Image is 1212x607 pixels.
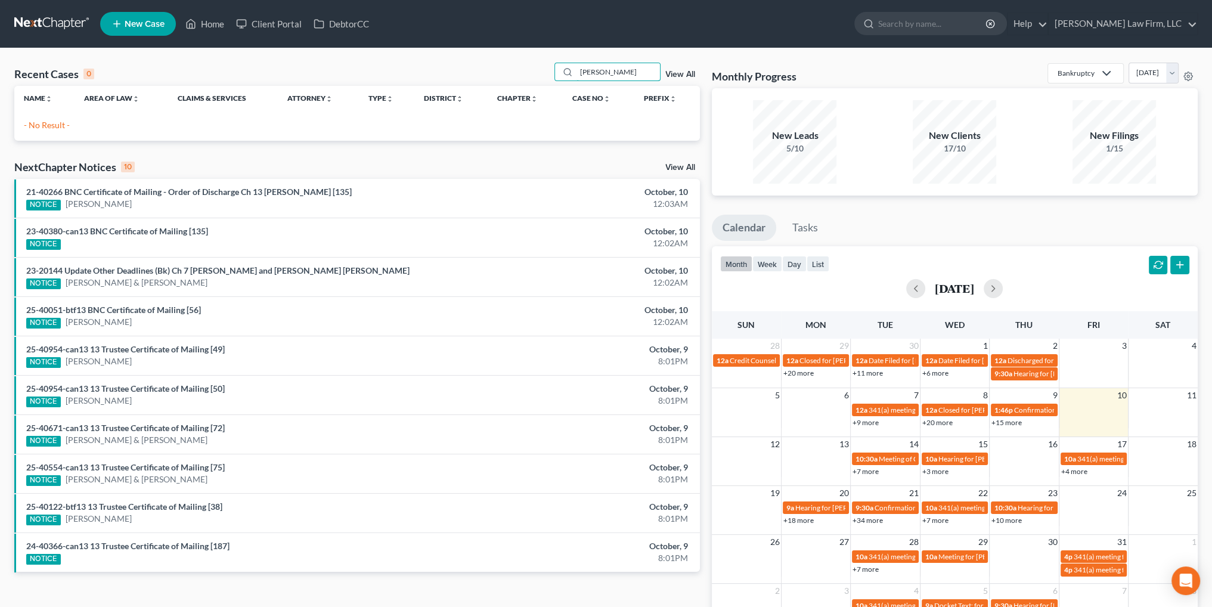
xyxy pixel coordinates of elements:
div: October, 9 [475,462,688,473]
a: 25-40954-can13 13 Trustee Certificate of Mailing [50] [26,383,225,394]
div: NOTICE [26,475,61,486]
span: 12a [994,356,1006,365]
div: October, 10 [475,265,688,277]
div: 12:02AM [475,237,688,249]
a: +15 more [991,418,1022,427]
span: Hearing for [PERSON_NAME] [938,454,1031,463]
div: Open Intercom Messenger [1171,566,1200,595]
a: View All [665,70,695,79]
a: 23-40380-can13 BNC Certificate of Mailing [135] [26,226,208,236]
a: +20 more [922,418,953,427]
span: Meeting for [PERSON_NAME] [938,552,1032,561]
span: 4 [1191,339,1198,353]
a: [PERSON_NAME] & [PERSON_NAME] [66,473,207,485]
span: 29 [838,339,850,353]
span: Wed [945,320,965,330]
div: October, 9 [475,343,688,355]
a: +7 more [922,516,948,525]
span: 11 [1186,388,1198,402]
a: 25-40554-can13 13 Trustee Certificate of Mailing [75] [26,462,225,472]
span: 341(a) meeting for Bar K Holdings, LLC [1077,454,1198,463]
span: Closed for [PERSON_NAME], Demetrielannett [938,405,1082,414]
span: 30 [1047,535,1059,549]
a: [PERSON_NAME] [66,395,132,407]
div: 17/10 [913,143,996,154]
span: Confirmation hearing for Apple Central KC [1014,405,1147,414]
span: 31 [1116,535,1128,549]
a: 25-40122-btf13 13 Trustee Certificate of Mailing [38] [26,501,222,512]
div: 10 [121,162,135,172]
div: NOTICE [26,515,61,525]
a: +20 more [783,368,814,377]
span: Hearing for [PERSON_NAME] [795,503,888,512]
a: Calendar [712,215,776,241]
div: 12:03AM [475,198,688,210]
a: +6 more [922,368,948,377]
div: 8:01PM [475,434,688,446]
button: week [752,256,782,272]
div: October, 10 [475,304,688,316]
a: View All [665,163,695,172]
a: Chapterunfold_more [497,94,538,103]
span: 10a [855,552,867,561]
div: 5/10 [753,143,836,154]
span: 10a [1064,454,1076,463]
a: [PERSON_NAME] & [PERSON_NAME] [66,434,207,446]
div: October, 9 [475,540,688,552]
a: [PERSON_NAME] Law Firm, LLC [1049,13,1197,35]
span: 26 [769,535,781,549]
div: 12:02AM [475,277,688,289]
span: Hearing for [PERSON_NAME] [1013,369,1106,378]
span: 6 [1052,584,1059,598]
span: 341(a) meeting for [PERSON_NAME] [869,552,984,561]
div: NOTICE [26,436,61,447]
div: 8:01PM [475,552,688,564]
span: 20 [838,486,850,500]
a: DebtorCC [308,13,375,35]
span: 10a [925,503,937,512]
div: NOTICE [26,318,61,329]
div: Bankruptcy [1058,68,1095,78]
a: Area of Lawunfold_more [84,94,140,103]
i: unfold_more [45,95,52,103]
i: unfold_more [132,95,140,103]
i: unfold_more [386,95,393,103]
span: 28 [769,339,781,353]
i: unfold_more [531,95,538,103]
span: 16 [1047,437,1059,451]
span: 22 [977,486,989,500]
a: [PERSON_NAME] [66,316,132,328]
a: +7 more [853,467,879,476]
input: Search by name... [878,13,987,35]
span: 12a [855,356,867,365]
span: 9:30a [855,503,873,512]
div: 8:01PM [475,395,688,407]
a: 21-40266 BNC Certificate of Mailing - Order of Discharge Ch 13 [PERSON_NAME] [135] [26,187,352,197]
a: +9 more [853,418,879,427]
div: 1/15 [1072,143,1156,154]
a: Attorneyunfold_more [287,94,333,103]
div: NOTICE [26,239,61,250]
span: 9:30a [994,369,1012,378]
span: 30 [908,339,920,353]
span: 19 [769,486,781,500]
a: [PERSON_NAME] & [PERSON_NAME] [66,277,207,289]
span: Meeting of Creditors for [PERSON_NAME] [879,454,1011,463]
span: 12a [855,405,867,414]
span: 15 [977,437,989,451]
span: Date Filed for [PERSON_NAME] [869,356,968,365]
div: Recent Cases [14,67,94,81]
span: 4p [1064,565,1072,574]
div: 8:01PM [475,513,688,525]
span: 8 [982,388,989,402]
div: October, 10 [475,186,688,198]
a: Help [1008,13,1047,35]
a: Tasks [782,215,829,241]
span: 1 [1191,535,1198,549]
span: 5 [774,388,781,402]
a: +7 more [853,565,879,574]
span: 18 [1186,437,1198,451]
span: 6 [843,388,850,402]
div: October, 9 [475,501,688,513]
i: unfold_more [603,95,610,103]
